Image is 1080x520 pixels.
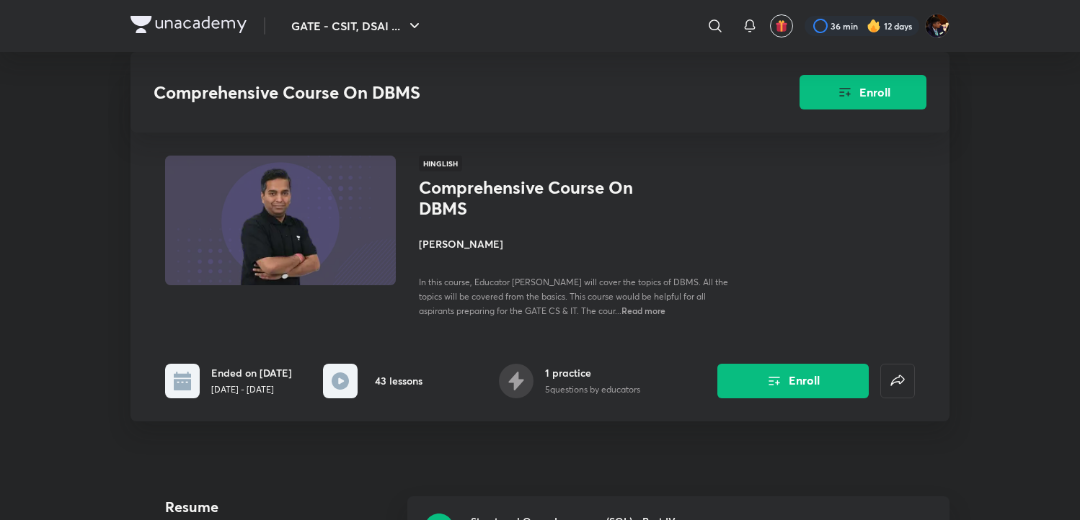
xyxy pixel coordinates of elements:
h6: 43 lessons [375,373,422,388]
a: Company Logo [130,16,247,37]
img: streak [867,19,881,33]
button: GATE - CSIT, DSAI ... [283,12,432,40]
button: Enroll [800,75,926,109]
p: [DATE] - [DATE] [211,383,292,396]
img: Company Logo [130,16,247,33]
button: Enroll [717,364,869,398]
button: avatar [770,14,793,37]
h1: Comprehensive Course On DBMS [419,177,655,219]
h6: Ended on [DATE] [211,365,292,380]
span: Read more [621,305,665,316]
h4: [PERSON_NAME] [419,236,742,251]
img: Asmeet Gupta [925,14,950,38]
img: avatar [775,19,788,32]
span: In this course, Educator [PERSON_NAME] will cover the topics of DBMS. All the topics will be cove... [419,277,728,316]
span: Hinglish [419,156,462,171]
p: 5 questions by educators [545,383,640,396]
h6: 1 practice [545,365,640,380]
button: false [880,364,915,398]
h4: Resume [165,496,396,518]
h3: Comprehensive Course On DBMS [154,82,718,103]
img: Thumbnail [163,154,398,287]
